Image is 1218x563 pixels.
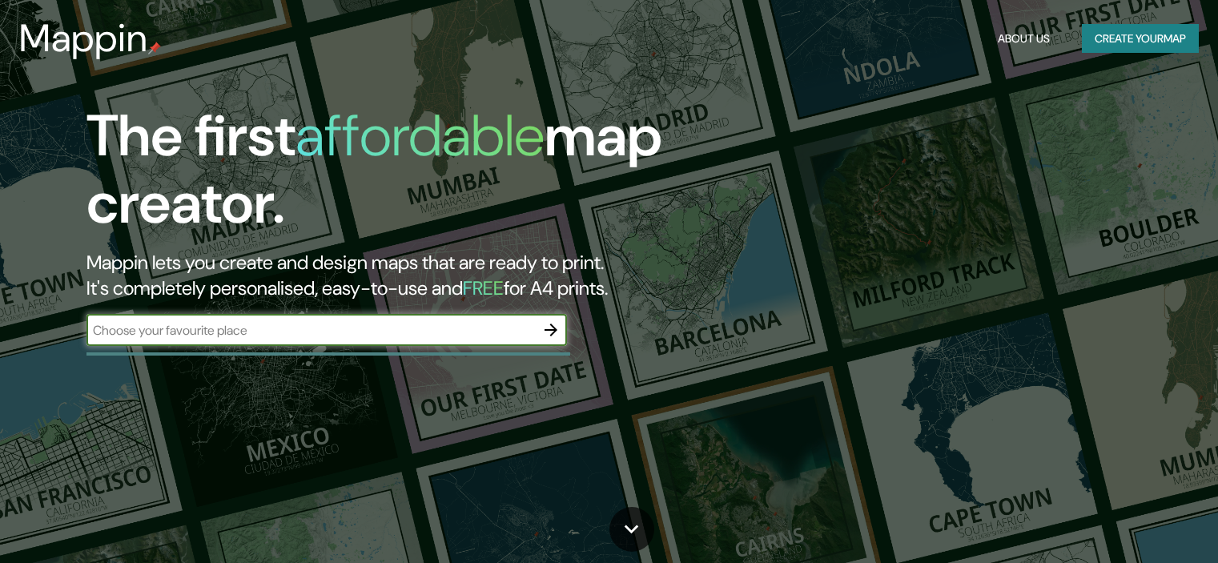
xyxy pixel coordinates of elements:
img: mappin-pin [148,42,161,54]
button: About Us [991,24,1056,54]
button: Create yourmap [1082,24,1199,54]
h1: affordable [295,99,545,173]
input: Choose your favourite place [86,321,535,340]
h3: Mappin [19,16,148,61]
h1: The first map creator. [86,103,696,250]
h5: FREE [463,275,504,300]
h2: Mappin lets you create and design maps that are ready to print. It's completely personalised, eas... [86,250,696,301]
